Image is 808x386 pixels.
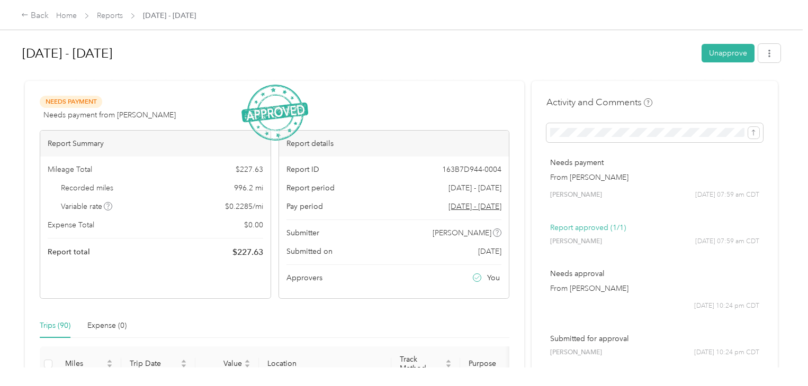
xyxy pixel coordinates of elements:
span: Submitter [286,227,319,238]
span: [DATE] 10:24 pm CDT [694,348,759,357]
span: Trip Date [130,359,178,368]
span: 163B7D944-0004 [442,164,501,175]
span: You [487,272,500,283]
span: [DATE] 10:24 pm CDT [694,301,759,311]
span: $ 227.63 [232,246,263,259]
span: caret-up [445,358,452,364]
span: $ 0.2285 / mi [225,201,263,212]
span: caret-up [106,358,113,364]
a: Reports [97,11,123,20]
span: [DATE] [478,246,501,257]
span: Report ID [286,164,319,175]
span: Expense Total [48,219,94,231]
span: Track Method [400,355,443,373]
span: $ 0.00 [244,219,263,231]
p: Report approved (1/1) [550,222,759,233]
span: $ 227.63 [236,164,263,175]
span: [PERSON_NAME] [433,227,491,238]
h1: Aug 1 - 31, 2025 [22,41,694,66]
th: Purpose [460,346,540,382]
span: caret-down [445,363,452,369]
span: Report total [48,246,90,258]
span: [DATE] - [DATE] [143,10,196,21]
span: [DATE] - [DATE] [448,182,501,194]
div: Expense (0) [87,320,127,332]
p: Needs approval [550,268,759,279]
th: Location [259,346,391,382]
h4: Activity and Comments [546,96,652,109]
p: Needs payment [550,157,759,168]
p: From [PERSON_NAME] [550,172,759,183]
th: Trip Date [121,346,195,382]
span: Miles [65,359,104,368]
span: [DATE] 07:59 am CDT [695,190,759,200]
div: Trips (90) [40,320,70,332]
div: Back [21,10,49,22]
span: caret-up [244,358,250,364]
span: caret-down [181,363,187,369]
img: ApprovedStamp [241,85,308,141]
span: Recorded miles [61,182,113,194]
button: Unapprove [702,44,755,62]
th: Track Method [391,346,460,382]
span: [PERSON_NAME] [550,237,602,246]
span: caret-up [181,358,187,364]
span: Value [204,359,242,368]
th: Miles [57,346,121,382]
th: Value [195,346,259,382]
span: Report period [286,182,335,194]
div: Report Summary [40,131,271,157]
span: Mileage Total [48,164,92,175]
span: Approvers [286,272,322,283]
span: Needs Payment [40,96,102,108]
span: [PERSON_NAME] [550,348,602,357]
span: Pay period [286,201,323,212]
p: Submitted for approval [550,333,759,344]
a: Home [56,11,77,20]
span: 996.2 mi [234,182,263,194]
span: [DATE] 07:59 am CDT [695,237,759,246]
p: From [PERSON_NAME] [550,283,759,294]
span: Go to pay period [448,201,501,212]
span: Variable rate [61,201,113,212]
span: caret-down [244,363,250,369]
span: Needs payment from [PERSON_NAME] [43,109,176,121]
iframe: Everlance-gr Chat Button Frame [749,327,808,386]
span: Submitted on [286,246,333,257]
div: Report details [279,131,509,157]
span: Purpose [469,359,523,368]
span: [PERSON_NAME] [550,190,602,200]
span: caret-down [106,363,113,369]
